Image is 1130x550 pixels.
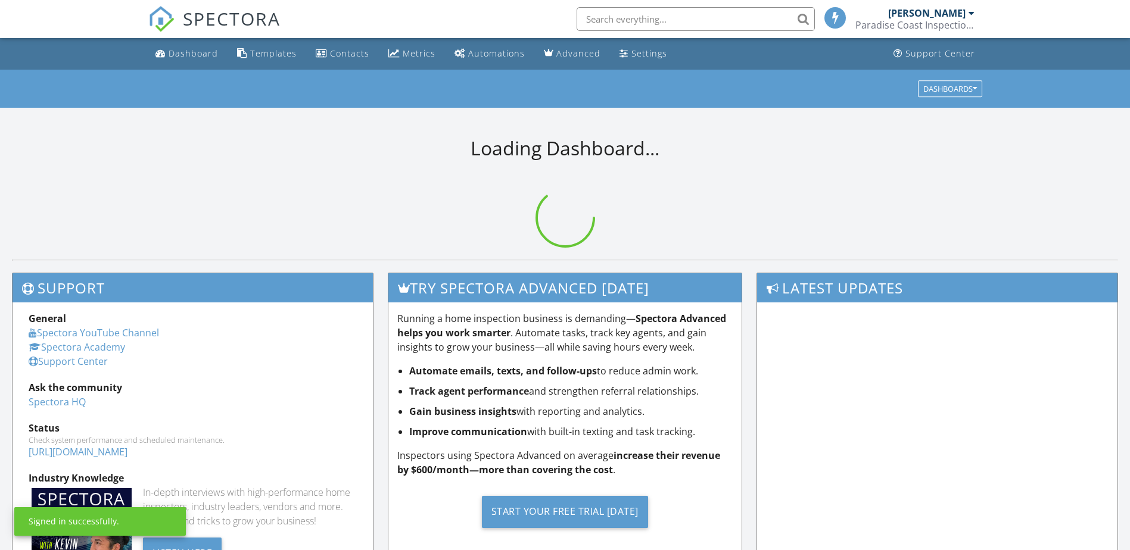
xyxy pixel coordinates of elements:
[311,43,374,65] a: Contacts
[250,48,297,59] div: Templates
[409,364,597,377] strong: Automate emails, texts, and follow-ups
[482,496,648,528] div: Start Your Free Trial [DATE]
[29,355,108,368] a: Support Center
[556,48,600,59] div: Advanced
[577,7,815,31] input: Search everything...
[29,326,159,339] a: Spectora YouTube Channel
[905,48,975,59] div: Support Center
[539,43,605,65] a: Advanced
[631,48,667,59] div: Settings
[143,485,357,528] div: In-depth interviews with high-performance home inspectors, industry leaders, vendors and more. Ge...
[397,311,733,354] p: Running a home inspection business is demanding— . Automate tasks, track key agents, and gain ins...
[403,48,435,59] div: Metrics
[29,471,357,485] div: Industry Knowledge
[397,312,726,339] strong: Spectora Advanced helps you work smarter
[384,43,440,65] a: Metrics
[615,43,672,65] a: Settings
[855,19,975,31] div: Paradise Coast Inspections LLC
[918,80,982,97] button: Dashboards
[397,449,720,476] strong: increase their revenue by $600/month—more than covering the cost
[183,6,281,31] span: SPECTORA
[148,16,281,41] a: SPECTORA
[330,48,369,59] div: Contacts
[409,384,733,398] li: and strengthen referral relationships.
[409,404,733,418] li: with reporting and analytics.
[13,273,373,302] h3: Support
[29,340,125,354] a: Spectora Academy
[29,445,127,458] a: [URL][DOMAIN_NAME]
[29,395,86,408] a: Spectora HQ
[409,424,733,439] li: with built-in texting and task tracking.
[923,85,977,93] div: Dashboards
[29,421,357,435] div: Status
[888,7,966,19] div: [PERSON_NAME]
[889,43,980,65] a: Support Center
[29,515,119,527] div: Signed in successfully.
[409,364,733,378] li: to reduce admin work.
[388,273,742,302] h3: Try spectora advanced [DATE]
[29,435,357,445] div: Check system performance and scheduled maintenance.
[409,405,516,418] strong: Gain business insights
[450,43,530,65] a: Automations (Basic)
[148,6,175,32] img: The Best Home Inspection Software - Spectora
[29,380,357,395] div: Ask the community
[151,43,223,65] a: Dashboard
[757,273,1117,302] h3: Latest Updates
[409,425,527,438] strong: Improve communication
[397,486,733,537] a: Start Your Free Trial [DATE]
[409,385,529,398] strong: Track agent performance
[397,448,733,477] p: Inspectors using Spectora Advanced on average .
[232,43,301,65] a: Templates
[169,48,218,59] div: Dashboard
[29,312,66,325] strong: General
[468,48,525,59] div: Automations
